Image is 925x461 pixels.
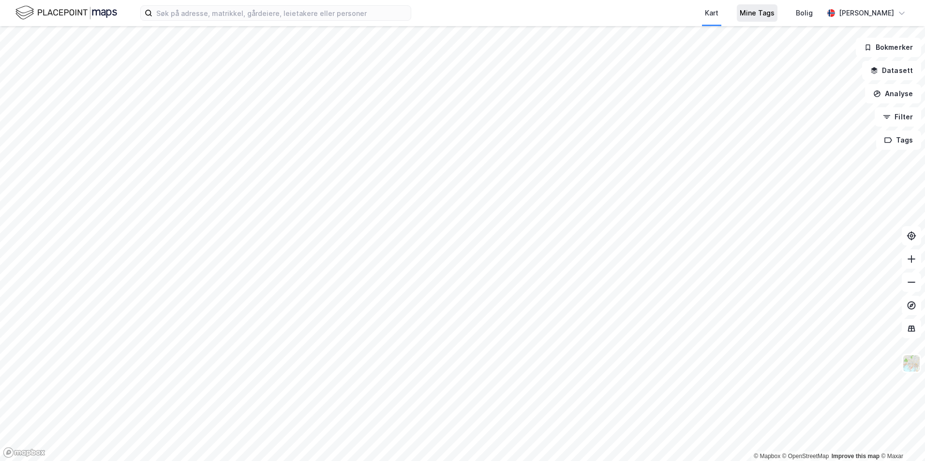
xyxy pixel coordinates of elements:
[902,354,921,373] img: Z
[839,7,894,19] div: [PERSON_NAME]
[3,447,45,458] a: Mapbox homepage
[782,453,829,460] a: OpenStreetMap
[705,7,718,19] div: Kart
[15,4,117,21] img: logo.f888ab2527a4732fd821a326f86c7f29.svg
[754,453,780,460] a: Mapbox
[152,6,411,20] input: Søk på adresse, matrikkel, gårdeiere, leietakere eller personer
[876,130,921,150] button: Tags
[832,453,880,460] a: Improve this map
[862,61,921,80] button: Datasett
[856,38,921,57] button: Bokmerker
[796,7,813,19] div: Bolig
[865,84,921,103] button: Analyse
[875,107,921,127] button: Filter
[877,415,925,461] iframe: Chat Widget
[740,7,775,19] div: Mine Tags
